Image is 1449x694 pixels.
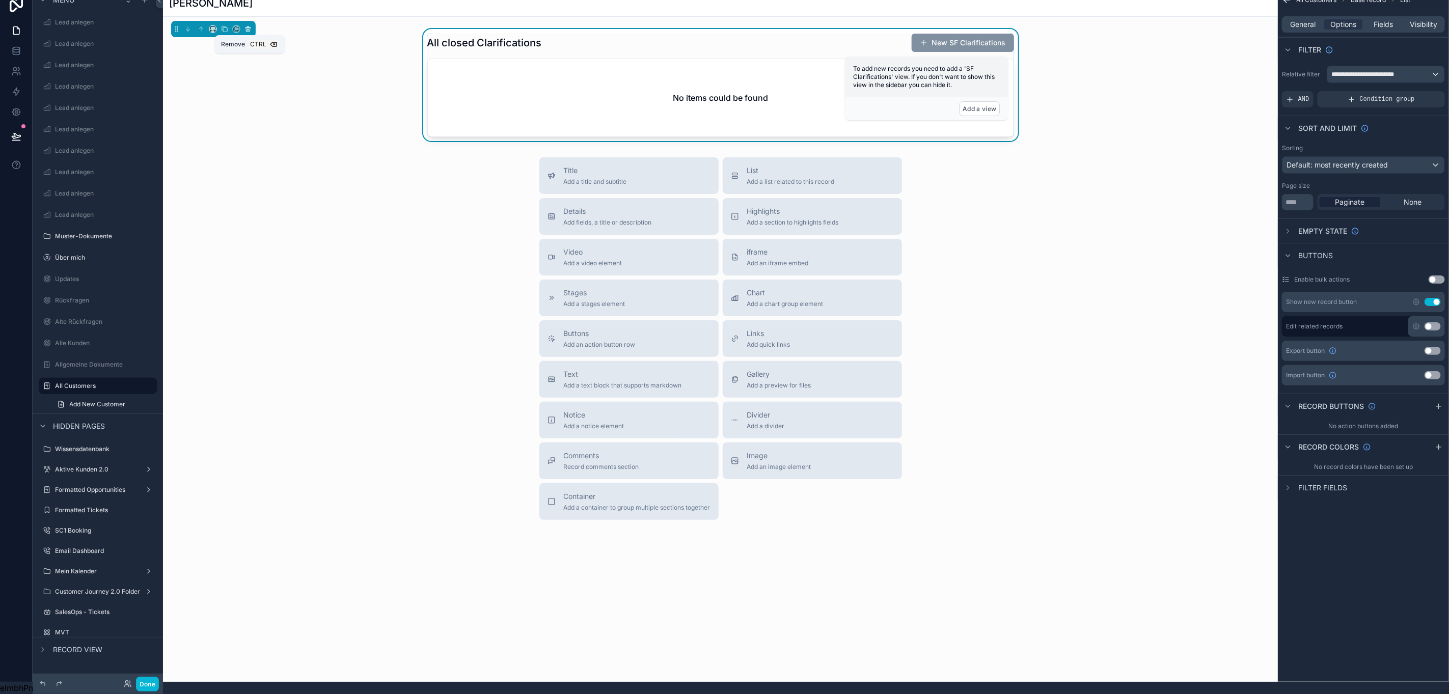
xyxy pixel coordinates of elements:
button: ImageAdd an image element [723,442,902,479]
h1: All closed Clarifications [427,36,542,50]
span: Add a notice element [564,422,624,430]
label: SC1 Booking [55,526,155,535]
a: Muster-Dokumente [39,228,157,244]
button: Done [136,677,159,691]
label: Aktive Kunden 2.0 [55,465,141,474]
span: Buttons [1298,251,1333,261]
span: Add a title and subtitle [564,178,627,186]
span: Add a chart group element [747,300,824,308]
label: Lead anlegen [55,40,155,48]
span: Details [564,206,652,216]
a: Updates [39,271,157,287]
span: Notice [564,410,624,420]
span: Add an action button row [564,341,636,349]
span: Record view [53,645,102,655]
label: Formatted Opportunities [55,486,141,494]
label: Alte Rückfragen [55,318,155,326]
button: LinksAdd quick links [723,320,902,357]
label: Lead anlegen [55,61,155,69]
span: Buttons [564,328,636,339]
a: Lead anlegen [39,121,157,137]
span: AND [1298,95,1309,103]
button: StagesAdd a stages element [539,280,719,316]
a: Rückfragen [39,292,157,309]
a: Add New Customer [51,396,157,412]
span: Sort And Limit [1298,123,1357,133]
button: NoticeAdd a notice element [539,402,719,438]
span: Hidden pages [53,421,105,431]
a: Lead anlegen [39,78,157,95]
button: TextAdd a text block that supports markdown [539,361,719,398]
label: MVT [55,628,155,636]
div: No action buttons added [1278,418,1449,434]
span: Chart [747,288,824,298]
a: Lead anlegen [39,100,157,116]
span: Paginate [1335,197,1365,207]
span: Ctrl [249,39,267,49]
a: Allgemeine Dokumente [39,356,157,373]
span: Image [747,451,811,461]
a: Customer Journey 2.0 Folder [39,584,157,600]
span: Record colors [1298,442,1359,452]
span: Default: most recently created [1287,160,1388,169]
span: General [1291,19,1316,30]
a: Lead anlegen [39,14,157,31]
a: Wissensdatenbank [39,441,157,457]
button: TitleAdd a title and subtitle [539,157,719,194]
label: Edit related records [1286,322,1343,330]
label: Sorting [1282,144,1303,152]
a: Alte Rückfragen [39,314,157,330]
label: Lead anlegen [55,125,155,133]
span: Filter [1298,45,1321,55]
a: Formatted Opportunities [39,482,157,498]
a: Alle Kunden [39,335,157,351]
span: Empty state [1298,226,1347,236]
span: Add an iframe embed [747,259,809,267]
button: CommentsRecord comments section [539,442,719,479]
a: Lead anlegen [39,57,157,73]
span: Add a section to highlights fields [747,218,839,227]
label: Rückfragen [55,296,155,304]
span: Filter fields [1298,483,1347,493]
label: All Customers [55,382,151,390]
a: Lead anlegen [39,207,157,223]
span: Add quick links [747,341,790,349]
span: Add an image element [747,463,811,471]
span: Add a divider [747,422,785,430]
a: All Customers [39,378,157,394]
label: Alle Kunden [55,339,155,347]
label: Lead anlegen [55,147,155,155]
span: Export button [1286,347,1325,355]
div: Show new record button [1286,298,1357,306]
label: Wissensdatenbank [55,445,155,453]
span: Add a list related to this record [747,178,835,186]
span: Add a container to group multiple sections together [564,504,710,512]
span: List [747,165,835,176]
span: Condition group [1360,95,1415,103]
a: Lead anlegen [39,185,157,202]
span: Import button [1286,371,1325,379]
span: Highlights [747,206,839,216]
button: ContainerAdd a container to group multiple sections together [539,483,719,520]
label: Lead anlegen [55,189,155,198]
span: Remove [221,40,245,48]
label: Enable bulk actions [1294,275,1350,284]
label: Page size [1282,182,1310,190]
label: Über mich [55,254,155,262]
label: Updates [55,275,155,283]
a: Lead anlegen [39,164,157,180]
button: ButtonsAdd an action button row [539,320,719,357]
a: MVT [39,624,157,641]
span: Add a stages element [564,300,625,308]
a: SC1 Booking [39,522,157,539]
button: Add a view [960,101,1000,116]
span: Add New Customer [69,400,125,408]
span: Comments [564,451,639,461]
span: Video [564,247,622,257]
span: iframe [747,247,809,257]
button: iframeAdd an iframe embed [723,239,902,275]
label: Muster-Dokumente [55,232,155,240]
a: SalesOps - Tickets [39,604,157,620]
button: ListAdd a list related to this record [723,157,902,194]
a: Über mich [39,249,157,266]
